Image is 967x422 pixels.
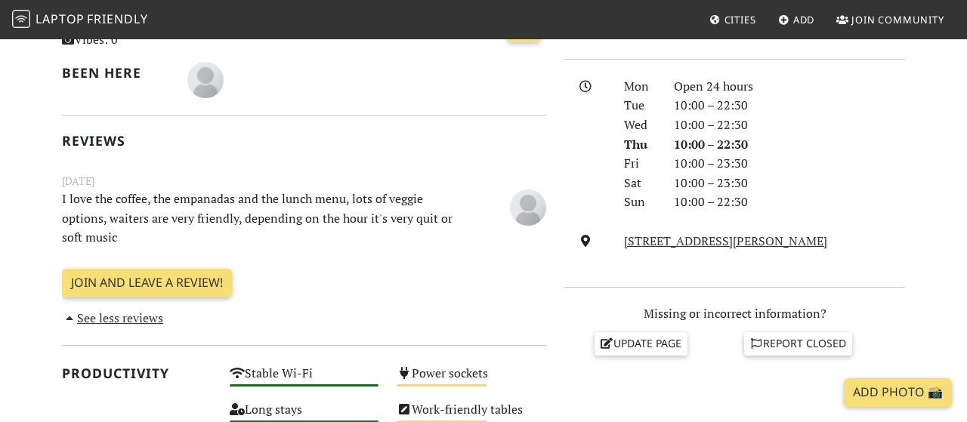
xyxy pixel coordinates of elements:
span: Friendly [87,11,147,27]
span: Yuliana Colorado [510,198,546,214]
div: Mon [615,77,665,97]
span: Cities [724,13,756,26]
div: 10:00 – 22:30 [665,96,914,116]
span: Laptop [36,11,85,27]
span: Join Community [851,13,944,26]
a: Update page [595,332,688,355]
div: 10:00 – 22:30 [665,193,914,212]
a: See less reviews [62,310,163,326]
p: I love the coffee, the empanadas and the lunch menu, lots of veggie options, waiters are very fri... [53,189,471,248]
h2: Productivity [62,365,212,381]
a: Join Community [830,6,950,33]
span: Add [793,13,815,26]
a: Add [772,6,821,33]
a: LaptopFriendly LaptopFriendly [12,7,148,33]
a: Cities [703,6,762,33]
div: Sat [615,174,665,193]
small: [DATE] [53,173,555,189]
div: Stable Wi-Fi [221,362,388,399]
div: Thu [615,135,665,155]
a: [STREET_ADDRESS][PERSON_NAME] [624,233,827,249]
div: Open 24 hours [665,77,914,97]
div: 10:00 – 23:30 [665,174,914,193]
div: Power sockets [388,362,555,399]
div: 10:00 – 23:30 [665,154,914,174]
div: 10:00 – 22:30 [665,135,914,155]
div: Wed [615,116,665,135]
div: Fri [615,154,665,174]
img: LaptopFriendly [12,10,30,28]
a: Join and leave a review! [62,269,232,297]
p: Missing or incorrect information? [564,304,905,324]
img: blank-535327c66bd565773addf3077783bbfce4b00ec00e9fd257753287c682c7fa38.png [187,62,224,98]
div: 10:00 – 22:30 [665,116,914,135]
h2: Been here [62,65,169,81]
span: Yuliana Colorado [187,70,224,87]
div: Sun [615,193,665,212]
img: blank-535327c66bd565773addf3077783bbfce4b00ec00e9fd257753287c682c7fa38.png [510,189,546,226]
h2: Reviews [62,133,546,149]
div: Tue [615,96,665,116]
